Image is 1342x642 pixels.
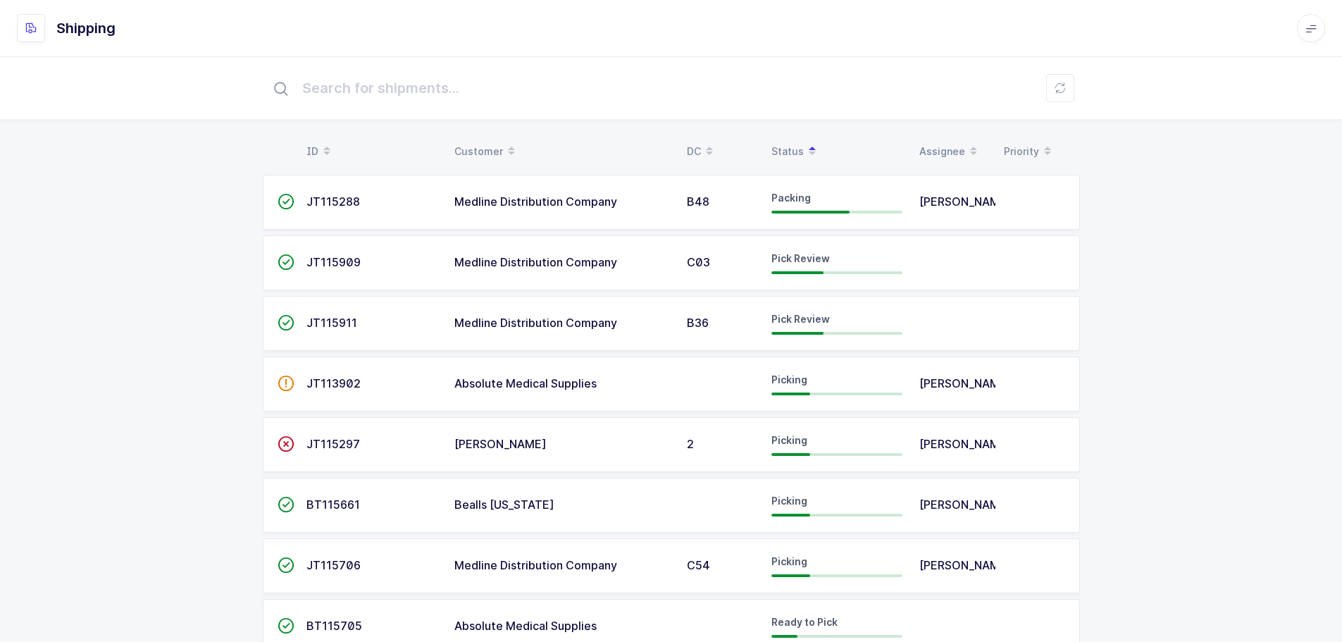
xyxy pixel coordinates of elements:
span: Absolute Medical Supplies [454,376,597,390]
div: Assignee [919,140,987,163]
span: Picking [771,434,807,446]
span: [PERSON_NAME] [919,195,1012,209]
div: Status [771,140,902,163]
span: [PERSON_NAME] [919,498,1012,512]
span:  [278,316,294,330]
span: BT115661 [306,498,360,512]
span: C54 [687,558,710,572]
span:  [278,195,294,209]
span: B36 [687,316,709,330]
span: JT115706 [306,558,361,572]
span: B48 [687,195,709,209]
span: Ready to Pick [771,616,838,628]
input: Search for shipments... [263,66,1080,111]
span: Packing [771,192,811,204]
span:  [278,619,294,633]
span: [PERSON_NAME] [919,558,1012,572]
span: JT115297 [306,437,360,451]
span: [PERSON_NAME] [919,376,1012,390]
span: JT115911 [306,316,357,330]
span: Picking [771,555,807,567]
h1: Shipping [56,17,116,39]
span: Medline Distribution Company [454,316,617,330]
span: Bealls [US_STATE] [454,498,554,512]
span: JT115288 [306,195,360,209]
span:  [278,558,294,572]
span:  [278,437,294,451]
div: Customer [454,140,670,163]
span:  [278,498,294,512]
div: Priority [1004,140,1071,163]
span: Pick Review [771,252,830,264]
span: Medline Distribution Company [454,558,617,572]
span: Picking [771,495,807,507]
span: [PERSON_NAME] [919,437,1012,451]
span: Medline Distribution Company [454,255,617,269]
span: [PERSON_NAME] [454,437,547,451]
div: ID [306,140,437,163]
span:  [278,255,294,269]
span: Medline Distribution Company [454,195,617,209]
span: C03 [687,255,710,269]
span: JT113902 [306,376,361,390]
span: BT115705 [306,619,362,633]
span: Absolute Medical Supplies [454,619,597,633]
span: Picking [771,374,807,385]
span: Pick Review [771,313,830,325]
span:  [278,376,294,390]
div: DC [687,140,754,163]
span: JT115909 [306,255,361,269]
span: 2 [687,437,694,451]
